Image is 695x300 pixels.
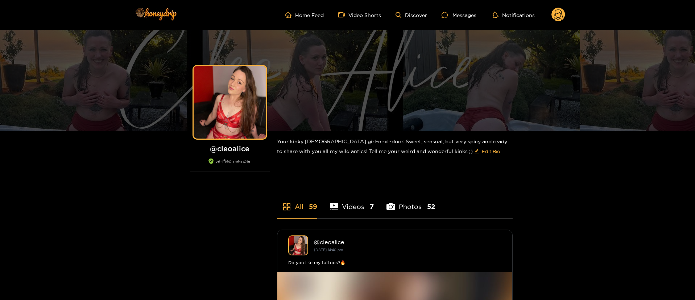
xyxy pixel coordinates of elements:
[491,11,537,19] button: Notifications
[396,12,427,18] a: Discover
[285,12,324,18] a: Home Feed
[285,12,295,18] span: home
[338,12,381,18] a: Video Shorts
[277,131,513,163] div: Your kinky [DEMOGRAPHIC_DATA] girl-next-door. Sweet, sensual, but very spicy and ready to share w...
[309,202,317,211] span: 59
[330,186,374,218] li: Videos
[338,12,348,18] span: video-camera
[190,159,270,172] div: verified member
[474,149,479,154] span: edit
[473,145,501,157] button: editEdit Bio
[288,259,501,266] div: Do you like my tattoos?🔥
[277,186,317,218] li: All
[190,144,270,153] h1: @ cleoalice
[282,202,291,211] span: appstore
[314,239,501,245] div: @ cleoalice
[314,248,343,252] small: [DATE] 14:40 pm
[386,186,435,218] li: Photos
[442,11,476,19] div: Messages
[482,148,500,155] span: Edit Bio
[288,235,308,255] img: cleoalice
[370,202,374,211] span: 7
[427,202,435,211] span: 52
